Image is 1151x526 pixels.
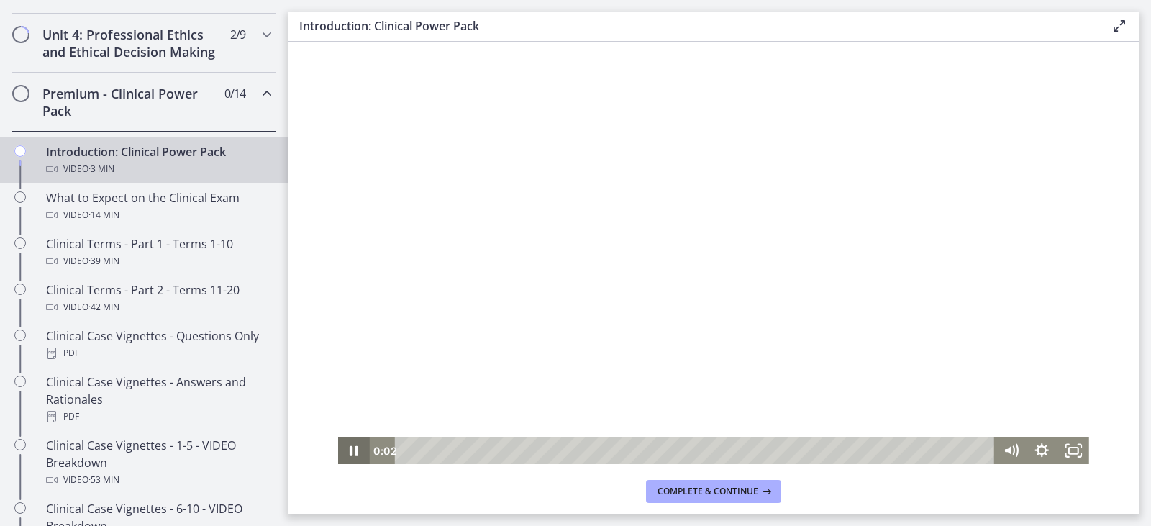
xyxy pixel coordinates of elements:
[646,480,781,503] button: Complete & continue
[46,408,270,425] div: PDF
[739,396,770,422] button: Show settings menu
[299,17,1088,35] h3: Introduction: Clinical Power Pack
[88,299,119,316] span: · 42 min
[770,396,801,422] button: Fullscreen
[46,253,270,270] div: Video
[42,26,218,60] h2: Unit 4: Professional Ethics and Ethical Decision Making
[46,345,270,362] div: PDF
[658,486,758,497] span: Complete & continue
[707,396,738,422] button: Mute
[46,327,270,362] div: Clinical Case Vignettes - Questions Only
[288,42,1139,464] iframe: Video Lesson
[46,143,270,178] div: Introduction: Clinical Power Pack
[46,281,270,316] div: Clinical Terms - Part 2 - Terms 11-20
[42,85,218,119] h2: Premium - Clinical Power Pack
[88,253,119,270] span: · 39 min
[46,437,270,489] div: Clinical Case Vignettes - 1-5 - VIDEO Breakdown
[88,471,119,489] span: · 53 min
[224,85,245,102] span: 0 / 14
[46,207,270,224] div: Video
[46,471,270,489] div: Video
[88,207,119,224] span: · 14 min
[230,26,245,43] span: 2 / 9
[46,373,270,425] div: Clinical Case Vignettes - Answers and Rationales
[46,189,270,224] div: What to Expect on the Clinical Exam
[46,299,270,316] div: Video
[46,160,270,178] div: Video
[88,160,114,178] span: · 3 min
[46,235,270,270] div: Clinical Terms - Part 1 - Terms 1-10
